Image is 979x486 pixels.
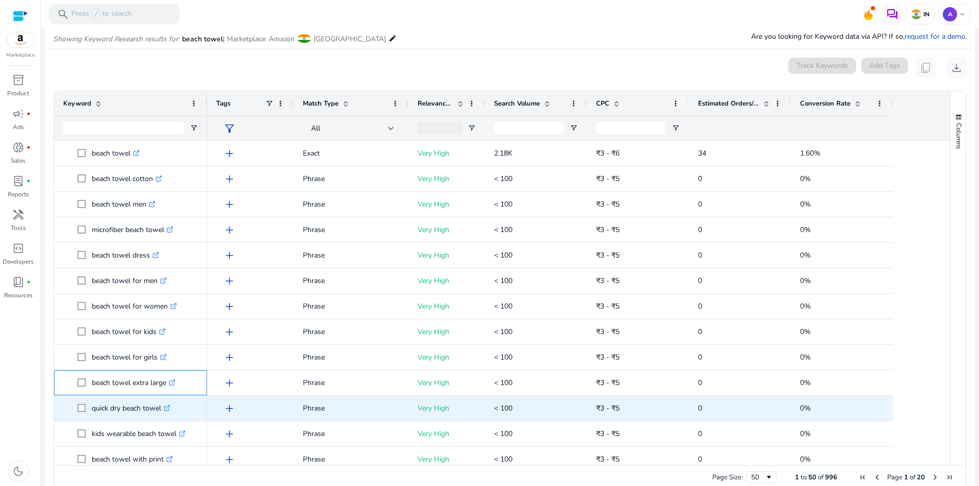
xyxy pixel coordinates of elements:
[12,465,24,477] span: dark_mode
[63,122,184,134] input: Keyword Filter Input
[12,74,24,86] span: inventory_2
[873,473,881,481] div: Previous Page
[92,245,159,266] p: beach towel dress
[418,168,476,189] p: Very High
[11,223,26,233] p: Tools
[800,174,811,184] span: 0%
[800,250,811,260] span: 0%
[921,10,930,18] p: IN
[712,473,743,482] div: Page Size:
[800,327,811,337] span: 0%
[303,270,399,291] p: Phrase
[825,473,837,482] span: 996
[418,321,476,342] p: Very High
[418,143,476,164] p: Very High
[904,473,908,482] span: 1
[303,347,399,368] p: Phrase
[494,250,512,260] span: < 100
[314,34,386,44] span: [GEOGRAPHIC_DATA]
[92,143,140,164] p: beach towel
[698,199,702,209] span: 0
[303,423,399,444] p: Phrase
[887,473,903,482] span: Page
[945,473,954,481] div: Last Page
[698,378,702,388] span: 0
[418,372,476,393] p: Very High
[494,378,512,388] span: < 100
[418,347,476,368] p: Very High
[596,301,620,311] span: ₹3 - ₹5
[303,99,339,108] span: Match Type
[53,34,179,44] i: Showing Keyword Research results for:
[596,199,620,209] span: ₹3 - ₹5
[418,219,476,240] p: Very High
[596,352,620,362] span: ₹3 - ₹5
[223,173,236,185] span: add
[92,168,162,189] p: beach towel cotton
[800,403,811,413] span: 0%
[494,225,512,235] span: < 100
[698,250,702,260] span: 0
[63,99,91,108] span: Keyword
[223,34,295,44] span: | Marketplace: Amazon
[698,352,702,362] span: 0
[596,174,620,184] span: ₹3 - ₹5
[800,429,811,439] span: 0%
[303,372,399,393] p: Phrase
[954,123,963,149] span: Columns
[943,7,957,21] p: A
[223,453,236,466] span: add
[808,473,816,482] span: 50
[596,250,620,260] span: ₹3 - ₹5
[13,122,24,132] p: Ads
[698,148,706,158] span: 34
[910,473,915,482] span: of
[494,403,512,413] span: < 100
[958,10,966,18] span: keyboard_arrow_down
[950,62,963,74] span: download
[911,9,921,19] img: in.svg
[303,194,399,215] p: Phrase
[596,378,620,388] span: ₹3 - ₹5
[27,179,31,183] span: fiber_manual_record
[800,99,851,108] span: Conversion Rate
[303,296,399,317] p: Phrase
[494,301,512,311] span: < 100
[12,209,24,221] span: handyman
[223,300,236,313] span: add
[596,403,620,413] span: ₹3 - ₹5
[418,423,476,444] p: Very High
[800,148,820,158] span: 1.60%
[698,276,702,286] span: 0
[223,275,236,287] span: add
[182,34,223,44] span: beach towel
[223,402,236,415] span: add
[303,321,399,342] p: Phrase
[8,190,29,199] p: Reports
[223,249,236,262] span: add
[800,225,811,235] span: 0%
[27,280,31,284] span: fiber_manual_record
[818,473,823,482] span: of
[223,326,236,338] span: add
[751,31,967,42] p: Are you looking for Keyword data via API? If so, .
[468,124,476,132] button: Open Filter Menu
[12,108,24,120] span: campaign
[223,428,236,440] span: add
[92,449,173,470] p: beach towel with print
[57,8,69,20] span: search
[596,225,620,235] span: ₹3 - ₹5
[494,454,512,464] span: < 100
[3,257,34,266] p: Developers
[494,199,512,209] span: < 100
[223,122,236,135] span: filter_alt
[931,473,939,481] div: Next Page
[303,219,399,240] p: Phrase
[751,473,765,482] div: 50
[698,454,702,464] span: 0
[494,276,512,286] span: < 100
[800,378,811,388] span: 0%
[190,124,198,132] button: Open Filter Menu
[418,449,476,470] p: Very High
[92,296,177,317] p: beach towel for women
